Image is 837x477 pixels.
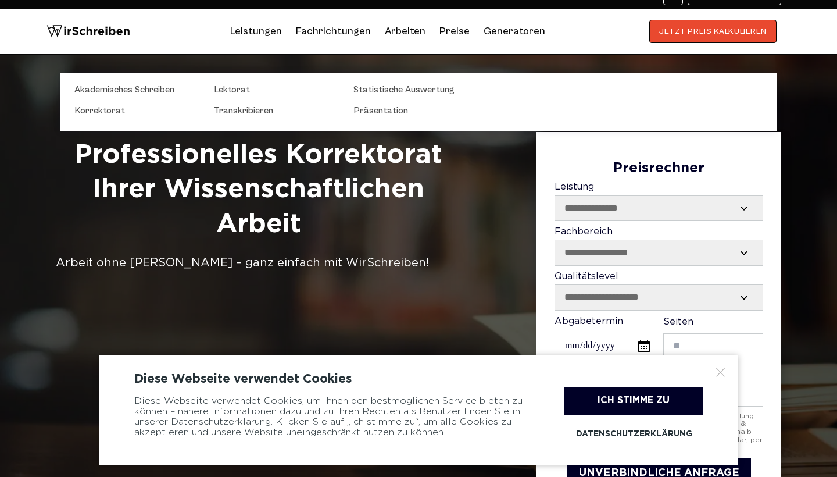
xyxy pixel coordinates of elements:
div: Preisrechner [555,161,763,177]
a: Präsentation [353,104,470,118]
label: Abgabetermin [555,316,654,361]
div: Ich stimme zu [564,387,703,415]
label: Leistung [555,182,763,221]
h1: Professionelles Korrektorat Ihrer Wissenschaftlichen Arbeit [56,138,461,242]
select: Fachbereich [555,240,763,265]
a: Korrektorat [74,104,191,118]
label: Qualitätslevel [555,272,763,311]
a: Datenschutzerklärung [564,421,703,447]
label: Fachbereich [555,227,763,266]
button: JETZT PREIS KALKULIEREN [649,20,777,43]
div: Diese Webseite verwendet Cookies [134,372,703,386]
span: Seiten [663,318,693,326]
img: logo wirschreiben [46,20,130,43]
a: Fachrichtungen [296,22,371,41]
div: Diese Webseite verwendet Cookies, um Ihnen den bestmöglichen Service bieten zu können – nähere In... [134,387,535,447]
a: Akademisches Schreiben [74,83,191,97]
a: Transkribieren [214,104,330,118]
select: Qualitätslevel [555,285,763,309]
select: Leistung [555,196,763,220]
a: Statistische Auswertung [353,83,470,97]
div: Arbeit ohne [PERSON_NAME] – ganz einfach mit WirSchreiben! [56,254,461,272]
a: Lektorat [214,83,330,97]
a: Leistungen [230,22,282,41]
a: Generatoren [484,22,545,41]
a: Arbeiten [385,22,425,41]
input: Abgabetermin [555,333,654,360]
a: Preise [439,25,470,37]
